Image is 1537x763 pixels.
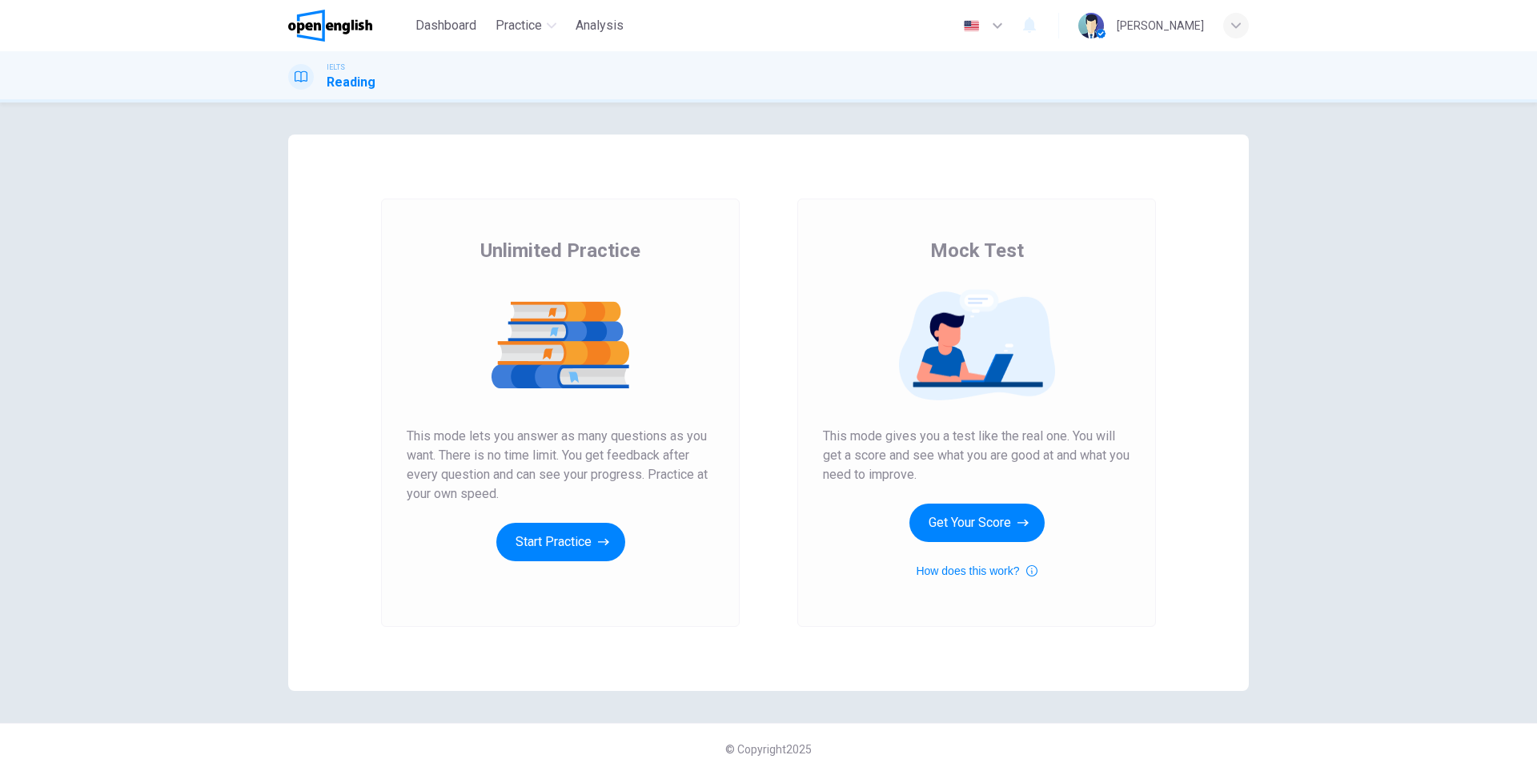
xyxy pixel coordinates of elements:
[576,16,624,35] span: Analysis
[415,16,476,35] span: Dashboard
[327,62,345,73] span: IELTS
[823,427,1130,484] span: This mode gives you a test like the real one. You will get a score and see what you are good at a...
[407,427,714,504] span: This mode lets you answer as many questions as you want. There is no time limit. You get feedback...
[916,561,1037,580] button: How does this work?
[327,73,375,92] h1: Reading
[1078,13,1104,38] img: Profile picture
[1117,16,1204,35] div: [PERSON_NAME]
[930,238,1024,263] span: Mock Test
[489,11,563,40] button: Practice
[725,743,812,756] span: © Copyright 2025
[496,523,625,561] button: Start Practice
[569,11,630,40] button: Analysis
[961,20,981,32] img: en
[288,10,372,42] img: OpenEnglish logo
[480,238,640,263] span: Unlimited Practice
[409,11,483,40] button: Dashboard
[909,504,1045,542] button: Get Your Score
[288,10,409,42] a: OpenEnglish logo
[496,16,542,35] span: Practice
